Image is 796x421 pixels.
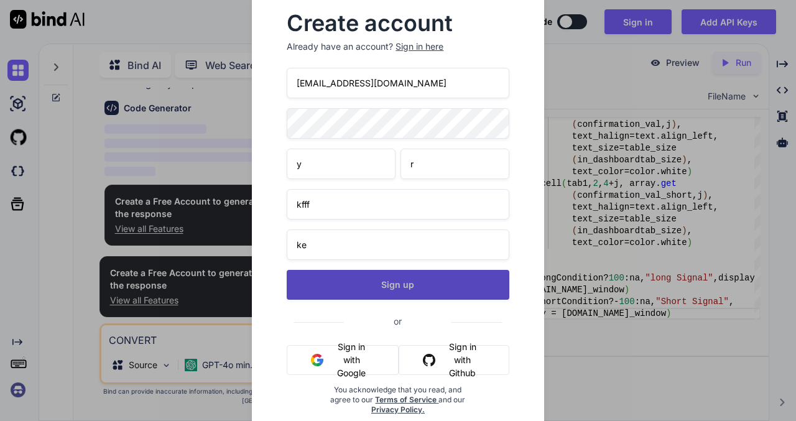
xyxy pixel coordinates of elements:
[423,354,435,366] img: github
[287,229,509,260] input: Company website
[375,395,438,404] a: Terms of Service
[396,40,443,53] div: Sign in here
[311,354,323,366] img: google
[399,345,509,375] button: Sign in with Github
[400,149,509,179] input: Last Name
[287,68,509,98] input: Email
[287,345,399,375] button: Sign in with Google
[287,149,396,179] input: First Name
[287,270,509,300] button: Sign up
[344,306,451,336] span: or
[287,40,509,53] p: Already have an account?
[371,405,425,414] a: Privacy Policy.
[287,189,509,220] input: Your company name
[287,13,509,33] h2: Create account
